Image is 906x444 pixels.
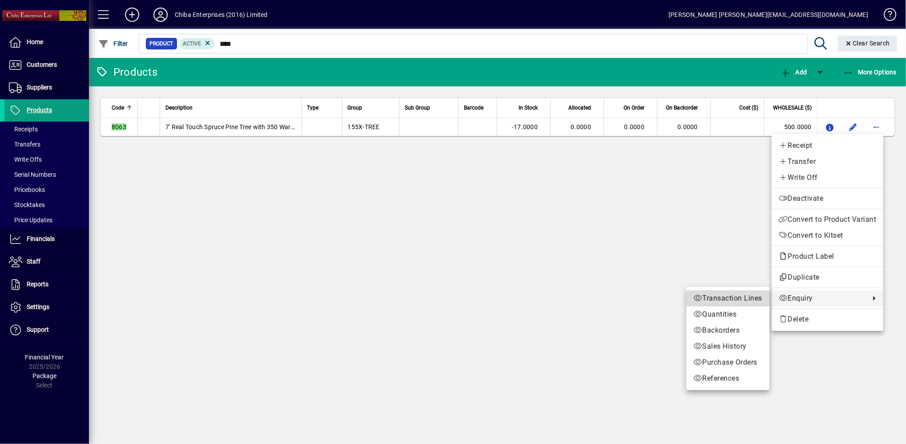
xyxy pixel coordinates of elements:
[779,156,876,167] span: Transfer
[779,230,876,241] span: Convert to Kitset
[693,309,762,320] span: Quantities
[779,172,876,183] span: Write Off
[693,341,762,352] span: Sales History
[779,272,876,283] span: Duplicate
[779,252,839,261] span: Product Label
[779,314,876,325] span: Delete
[772,191,883,207] button: Deactivate product
[779,140,876,151] span: Receipt
[693,325,762,336] span: Backorders
[693,373,762,384] span: References
[693,357,762,368] span: Purchase Orders
[779,293,866,304] span: Enquiry
[779,214,876,225] span: Convert to Product Variant
[693,293,762,304] span: Transaction Lines
[779,193,876,204] span: Deactivate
